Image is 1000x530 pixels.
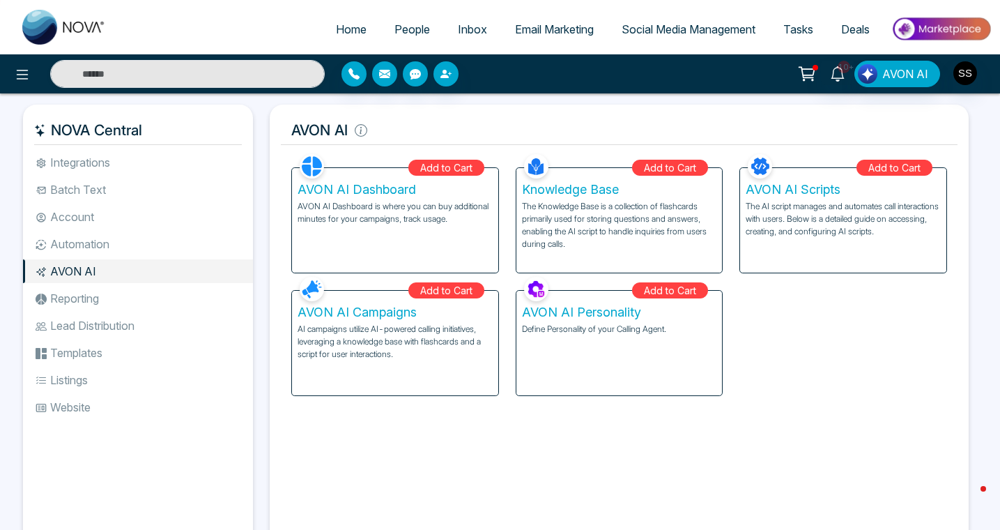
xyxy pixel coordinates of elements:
[821,61,854,85] a: 10+
[298,182,493,197] h5: AVON AI Dashboard
[515,22,594,36] span: Email Marketing
[34,116,242,145] h5: NOVA Central
[23,151,253,174] li: Integrations
[827,16,884,43] a: Deals
[524,154,548,179] img: Knowledge Base
[298,323,493,361] p: AI campaigns utilize AI-powered calling initiatives, leveraging a knowledge base with flashcards ...
[444,16,501,43] a: Inbox
[23,395,253,419] li: Website
[522,182,717,197] h5: Knowledge Base
[300,154,324,179] img: AVON AI Dashboard
[769,16,827,43] a: Tasks
[23,178,253,202] li: Batch Text
[23,314,253,338] li: Lead Distribution
[23,259,253,283] li: AVON AI
[522,200,717,250] p: The Knowledge Base is a collection of flashcards primarily used for storing questions and answers...
[501,16,608,43] a: Email Marketing
[838,61,850,73] span: 10+
[746,200,941,238] p: The AI script manages and automates call interactions with users. Below is a detailed guide on ac...
[746,182,941,197] h5: AVON AI Scripts
[632,160,708,176] div: Add to Cart
[22,10,106,45] img: Nova CRM Logo
[632,282,708,298] div: Add to Cart
[23,205,253,229] li: Account
[854,61,940,87] button: AVON AI
[953,61,977,85] img: User Avatar
[336,22,367,36] span: Home
[891,13,992,45] img: Market-place.gif
[622,22,755,36] span: Social Media Management
[298,200,493,225] p: AVON AI Dashboard is where you can buy additional minutes for your campaigns, track usage.
[408,160,484,176] div: Add to Cart
[522,305,717,320] h5: AVON AI Personality
[841,22,870,36] span: Deals
[23,232,253,256] li: Automation
[23,341,253,365] li: Templates
[281,116,957,145] h5: AVON AI
[23,368,253,392] li: Listings
[856,160,932,176] div: Add to Cart
[23,287,253,310] li: Reporting
[408,282,484,298] div: Add to Cart
[322,16,380,43] a: Home
[522,323,717,335] p: Define Personality of your Calling Agent.
[748,154,772,179] img: AVON AI Scripts
[783,22,813,36] span: Tasks
[458,22,487,36] span: Inbox
[524,277,548,301] img: AVON AI Personality
[608,16,769,43] a: Social Media Management
[298,305,493,320] h5: AVON AI Campaigns
[394,22,430,36] span: People
[300,277,324,301] img: AVON AI Campaigns
[858,64,877,84] img: Lead Flow
[882,66,928,82] span: AVON AI
[953,483,986,516] iframe: Intercom live chat
[380,16,444,43] a: People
